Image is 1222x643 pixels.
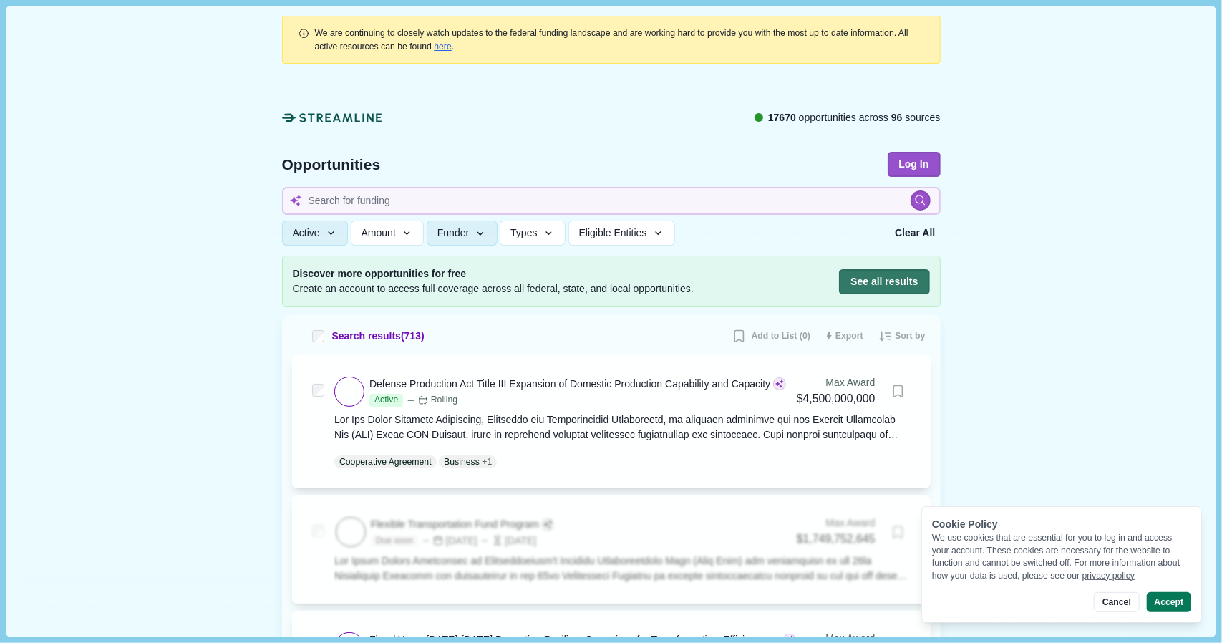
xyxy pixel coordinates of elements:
button: Export results to CSV (250 max) [820,325,868,348]
span: Search results ( 713 ) [332,329,425,344]
span: Types [510,227,537,239]
span: Eligible Entities [579,227,647,239]
div: Flexible Transportation Fund Program [371,517,539,532]
span: Opportunities [282,157,381,172]
button: See all results [839,269,929,294]
button: Funder [427,221,498,246]
span: Cookie Policy [932,518,998,530]
span: Funder [437,227,469,239]
button: Accept [1147,592,1191,612]
button: Active [282,221,349,246]
span: Active [369,394,403,407]
a: here [434,42,452,52]
button: Add to List (0) [727,325,815,348]
div: Defense Production Act Title III Expansion of Domestic Production Capability and Capacity [369,377,770,392]
span: Amount [362,227,396,239]
button: Log In [888,152,941,177]
span: Create an account to access full coverage across all federal, state, and local opportunities. [293,281,694,296]
button: Cancel [1094,592,1139,612]
button: Amount [351,221,425,246]
div: [DATE] [421,533,477,548]
input: Search for funding [282,187,941,215]
p: Business [444,455,480,468]
div: [DATE] [480,533,536,548]
span: 17670 [768,112,796,123]
button: Sort by [873,325,931,348]
span: opportunities across sources [768,110,941,125]
span: 96 [891,112,903,123]
button: Bookmark this grant. [886,520,911,545]
div: Max Award [797,375,875,390]
button: Types [500,221,566,246]
a: privacy policy [1082,571,1135,581]
button: Clear All [890,221,940,246]
button: Bookmark this grant. [886,379,911,404]
div: We use cookies that are essential for you to log in and access your account. These cookies are ne... [932,532,1191,582]
p: Cooperative Agreement [339,455,432,468]
span: Active [293,227,320,239]
span: Discover more opportunities for free [293,266,694,281]
div: . [315,26,925,53]
span: We are continuing to closely watch updates to the federal funding landscape and are working hard ... [315,28,908,51]
div: $1,749,752,645 [797,531,875,548]
div: Lor Ipsum Dolors Ametconsec ad Elitseddoeiusm't Incididu Utlaboreetdolo Magn (Aliq Enim) adm veni... [334,553,911,584]
span: Due soon [371,535,418,548]
button: Eligible Entities [568,221,675,246]
div: Lor Ips Dolor Sitametc Adipiscing, Elitseddo eiu Temporincidid Utlaboreetd, ma aliquaen adminimve... [334,412,911,443]
a: Defense Production Act Title III Expansion of Domestic Production Capability and CapacityActiveRo... [334,375,911,468]
div: Rolling [418,394,457,407]
div: $4,500,000,000 [797,390,875,408]
div: Max Award [797,516,875,531]
span: + 1 [482,455,492,468]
